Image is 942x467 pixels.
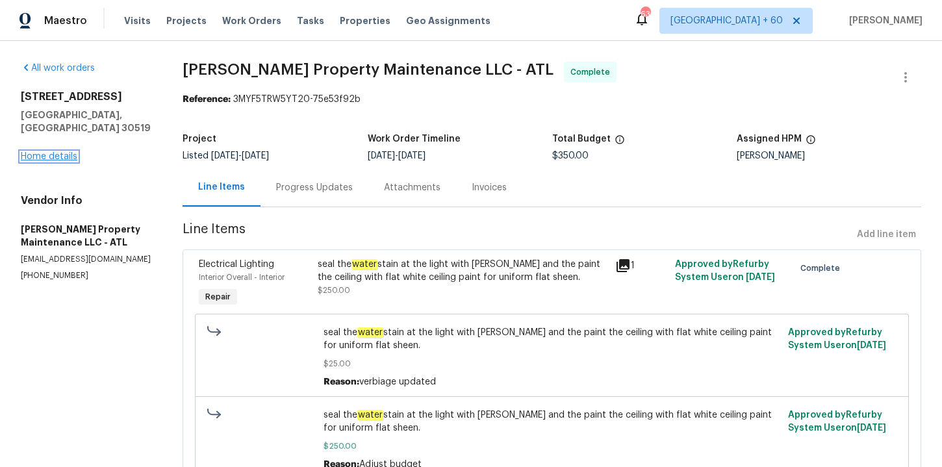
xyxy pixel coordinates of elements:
[183,62,554,77] span: [PERSON_NAME] Property Maintenance LLC - ATL
[359,377,436,386] span: verbiage updated
[384,181,440,194] div: Attachments
[570,66,615,79] span: Complete
[183,134,216,144] h5: Project
[21,152,77,161] a: Home details
[357,410,383,420] em: water
[324,357,780,370] span: $25.00
[844,14,923,27] span: [PERSON_NAME]
[324,409,780,435] span: seal the stain at the light with [PERSON_NAME] and the paint the ceiling with flat white ceiling ...
[357,327,383,338] em: water
[641,8,650,21] div: 632
[324,326,780,352] span: seal the stain at the light with [PERSON_NAME] and the paint the ceiling with flat white ceiling ...
[670,14,783,27] span: [GEOGRAPHIC_DATA] + 60
[615,134,625,151] span: The total cost of line items that have been proposed by Opendoor. This sum includes line items th...
[183,223,852,247] span: Line Items
[21,64,95,73] a: All work orders
[199,260,274,269] span: Electrical Lighting
[406,14,490,27] span: Geo Assignments
[276,181,353,194] div: Progress Updates
[21,90,151,103] h2: [STREET_ADDRESS]
[368,134,461,144] h5: Work Order Timeline
[183,95,231,104] b: Reference:
[21,108,151,134] h5: [GEOGRAPHIC_DATA], [GEOGRAPHIC_DATA] 30519
[200,290,236,303] span: Repair
[183,93,921,106] div: 3MYF5TRW5YT20-75e53f92b
[318,258,607,284] div: seal the stain at the light with [PERSON_NAME] and the paint the ceiling with flat white ceiling ...
[222,14,281,27] span: Work Orders
[211,151,238,160] span: [DATE]
[199,273,285,281] span: Interior Overall - Interior
[44,14,87,27] span: Maestro
[788,328,886,350] span: Approved by Refurby System User on
[166,14,207,27] span: Projects
[552,134,611,144] h5: Total Budget
[857,341,886,350] span: [DATE]
[21,254,151,265] p: [EMAIL_ADDRESS][DOMAIN_NAME]
[297,16,324,25] span: Tasks
[183,151,269,160] span: Listed
[324,377,359,386] span: Reason:
[368,151,395,160] span: [DATE]
[675,260,775,282] span: Approved by Refurby System User on
[788,410,886,433] span: Approved by Refurby System User on
[21,194,151,207] h4: Vendor Info
[737,151,921,160] div: [PERSON_NAME]
[746,273,775,282] span: [DATE]
[351,259,377,270] em: water
[21,223,151,249] h5: [PERSON_NAME] Property Maintenance LLC - ATL
[211,151,269,160] span: -
[552,151,589,160] span: $350.00
[318,286,350,294] span: $250.00
[737,134,802,144] h5: Assigned HPM
[857,423,886,433] span: [DATE]
[324,440,780,453] span: $250.00
[806,134,816,151] span: The hpm assigned to this work order.
[615,258,667,273] div: 1
[340,14,390,27] span: Properties
[398,151,426,160] span: [DATE]
[472,181,507,194] div: Invoices
[198,181,245,194] div: Line Items
[800,262,845,275] span: Complete
[368,151,426,160] span: -
[124,14,151,27] span: Visits
[242,151,269,160] span: [DATE]
[21,270,151,281] p: [PHONE_NUMBER]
